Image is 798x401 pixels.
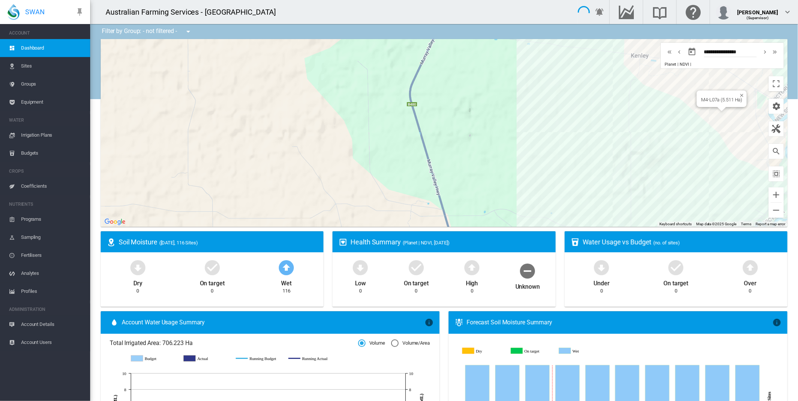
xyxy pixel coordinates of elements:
[737,6,778,13] div: [PERSON_NAME]
[124,387,127,392] tspan: 8
[9,303,84,315] span: ADMINISTRATION
[741,222,751,226] a: Terms
[467,318,772,327] div: Forecast Soil Moisture Summary
[21,75,84,93] span: Groups
[756,222,785,226] a: Report a map error
[685,44,700,59] button: md-calendar
[211,288,213,294] div: 0
[769,76,784,91] button: Toggle fullscreen view
[769,144,784,159] button: icon-magnify
[749,288,751,294] div: 0
[511,348,555,354] g: On target
[21,126,84,144] span: Irrigation Plans
[355,276,366,288] div: Low
[747,16,769,20] span: (Supervisor)
[110,318,119,327] md-icon: icon-water
[21,246,84,264] span: Fertilisers
[696,222,736,226] span: Map data ©2025 Google
[665,47,674,56] button: icon-chevron-double-left
[675,288,677,294] div: 0
[772,169,781,178] md-icon: icon-select-all
[203,258,221,276] md-icon: icon-checkbox-marked-circle
[770,47,780,56] button: icon-chevron-double-right
[425,318,434,327] md-icon: icon-information
[772,147,781,156] md-icon: icon-magnify
[358,340,385,347] md-radio-button: Volume
[667,258,685,276] md-icon: icon-checkbox-marked-circle
[351,258,369,276] md-icon: icon-arrow-down-bold-circle
[21,264,84,282] span: Analytes
[674,47,684,56] button: icon-chevron-left
[471,288,473,294] div: 0
[761,47,769,56] md-icon: icon-chevron-right
[595,8,604,17] md-icon: icon-bell-ring
[25,7,45,17] span: SWAN
[455,318,464,327] md-icon: icon-thermometer-lines
[716,5,731,20] img: profile.jpg
[9,27,84,39] span: ACCOUNT
[289,355,334,362] g: Running Actual
[653,240,680,246] span: (no. of sites)
[462,348,506,354] g: Dry
[181,24,196,39] button: icon-menu-down
[560,348,603,354] g: Wet
[184,27,193,36] md-icon: icon-menu-down
[515,280,540,291] div: Unknown
[571,238,580,247] md-icon: icon-cup-water
[184,355,229,362] g: Actual
[409,387,411,392] tspan: 8
[107,238,116,247] md-icon: icon-map-marker-radius
[771,47,779,56] md-icon: icon-chevron-double-right
[21,93,84,111] span: Equipment
[415,288,417,294] div: 0
[594,276,610,288] div: Under
[122,371,126,376] tspan: 10
[404,276,429,288] div: On target
[21,333,84,351] span: Account Users
[351,237,549,247] div: Health Summary
[236,355,281,362] g: Running Budget
[9,198,84,210] span: NUTRIENTS
[783,8,792,17] md-icon: icon-chevron-down
[96,24,198,39] div: Filter by Group: - not filtered -
[769,166,784,181] button: icon-select-all
[617,8,635,17] md-icon: Go to the Data Hub
[21,210,84,228] span: Programs
[281,276,292,288] div: Wet
[21,39,84,57] span: Dashboard
[665,62,689,67] span: Planet | NDVI
[663,276,688,288] div: On target
[391,340,430,347] md-radio-button: Volume/Area
[769,99,784,114] button: icon-cog
[359,288,362,294] div: 0
[21,57,84,75] span: Sites
[9,114,84,126] span: WATER
[136,288,139,294] div: 0
[407,258,425,276] md-icon: icon-checkbox-marked-circle
[675,47,683,56] md-icon: icon-chevron-left
[129,258,147,276] md-icon: icon-arrow-down-bold-circle
[772,318,781,327] md-icon: icon-information
[75,8,84,17] md-icon: icon-pin
[760,47,770,56] button: icon-chevron-right
[769,187,784,202] button: Zoom in
[403,240,450,246] span: (Planet | NDVI, [DATE])
[119,237,317,247] div: Soil Moisture
[283,288,290,294] div: 116
[772,102,781,111] md-icon: icon-cog
[21,144,84,162] span: Budgets
[21,177,84,195] span: Coefficients
[701,97,742,103] div: M4-L07a (5.511 Ha)
[409,371,413,376] tspan: 10
[9,165,84,177] span: CROPS
[133,276,142,288] div: Dry
[159,240,198,246] span: ([DATE], 116 Sites)
[103,217,127,227] img: Google
[659,222,692,227] button: Keyboard shortcuts
[737,90,742,96] button: Close
[769,203,784,218] button: Zoom out
[106,7,283,17] div: Australian Farming Services - [GEOGRAPHIC_DATA]
[110,339,358,347] span: Total Irrigated Area: 706.223 Ha
[122,318,425,327] span: Account Water Usage Summary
